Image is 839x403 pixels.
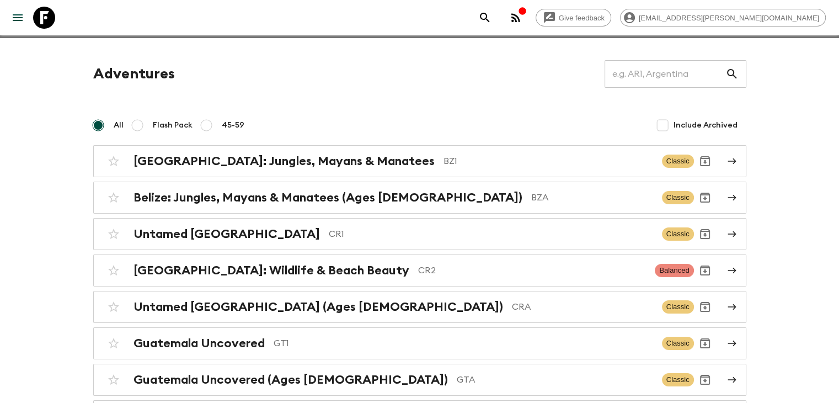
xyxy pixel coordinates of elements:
[133,154,435,168] h2: [GEOGRAPHIC_DATA]: Jungles, Mayans & Manatees
[274,337,653,350] p: GT1
[133,263,409,278] h2: [GEOGRAPHIC_DATA]: Wildlife & Beach Beauty
[662,300,694,314] span: Classic
[93,182,746,214] a: Belize: Jungles, Mayans & Manatees (Ages [DEMOGRAPHIC_DATA])BZAClassicArchive
[662,373,694,386] span: Classic
[418,264,646,277] p: CR2
[553,14,611,22] span: Give feedback
[694,223,716,245] button: Archive
[662,191,694,204] span: Classic
[93,364,746,396] a: Guatemala Uncovered (Ages [DEMOGRAPHIC_DATA])GTAClassicArchive
[93,291,746,323] a: Untamed [GEOGRAPHIC_DATA] (Ages [DEMOGRAPHIC_DATA])CRAClassicArchive
[694,332,716,354] button: Archive
[93,254,746,287] a: [GEOGRAPHIC_DATA]: Wildlife & Beach BeautyCR2BalancedArchive
[7,7,29,29] button: menu
[620,9,826,26] div: [EMAIL_ADDRESS][PERSON_NAME][DOMAIN_NAME]
[674,120,738,131] span: Include Archived
[93,145,746,177] a: [GEOGRAPHIC_DATA]: Jungles, Mayans & ManateesBZ1ClassicArchive
[222,120,244,131] span: 45-59
[512,300,653,314] p: CRA
[662,155,694,168] span: Classic
[655,264,693,277] span: Balanced
[694,369,716,391] button: Archive
[133,336,265,351] h2: Guatemala Uncovered
[133,300,503,314] h2: Untamed [GEOGRAPHIC_DATA] (Ages [DEMOGRAPHIC_DATA])
[605,59,725,89] input: e.g. AR1, Argentina
[443,155,653,168] p: BZ1
[133,190,522,205] h2: Belize: Jungles, Mayans & Manatees (Ages [DEMOGRAPHIC_DATA])
[531,191,653,204] p: BZA
[694,296,716,318] button: Archive
[133,227,320,241] h2: Untamed [GEOGRAPHIC_DATA]
[93,218,746,250] a: Untamed [GEOGRAPHIC_DATA]CR1ClassicArchive
[457,373,653,386] p: GTA
[114,120,124,131] span: All
[329,227,653,241] p: CR1
[474,7,496,29] button: search adventures
[133,373,448,387] h2: Guatemala Uncovered (Ages [DEMOGRAPHIC_DATA])
[633,14,825,22] span: [EMAIL_ADDRESS][PERSON_NAME][DOMAIN_NAME]
[694,187,716,209] button: Archive
[93,327,746,359] a: Guatemala UncoveredGT1ClassicArchive
[153,120,193,131] span: Flash Pack
[662,227,694,241] span: Classic
[93,63,175,85] h1: Adventures
[536,9,611,26] a: Give feedback
[662,337,694,350] span: Classic
[694,259,716,282] button: Archive
[694,150,716,172] button: Archive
